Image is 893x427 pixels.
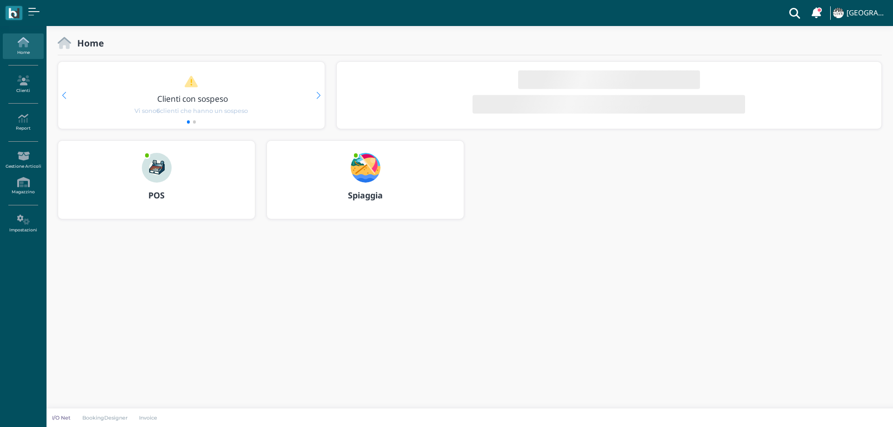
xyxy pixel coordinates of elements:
a: Home [3,33,43,59]
a: Clienti con sospeso Vi sono6clienti che hanno un sospeso [76,75,307,115]
b: 6 [156,107,160,114]
a: ... POS [58,140,255,230]
b: POS [148,190,165,201]
iframe: Help widget launcher [827,398,885,419]
div: Previous slide [62,92,66,99]
a: ... Spiaggia [267,140,464,230]
span: Vi sono clienti che hanno un sospeso [134,106,248,115]
h4: [GEOGRAPHIC_DATA] [846,9,887,17]
a: ... [GEOGRAPHIC_DATA] [832,2,887,24]
a: Report [3,110,43,135]
div: 1 / 2 [58,62,325,129]
h2: Home [71,38,104,48]
img: logo [8,8,19,19]
b: Spiaggia [348,190,383,201]
a: Impostazioni [3,211,43,236]
h3: Clienti con sospeso [78,94,308,103]
a: Clienti [3,72,43,97]
img: ... [142,153,172,183]
a: Magazzino [3,173,43,199]
img: ... [351,153,380,183]
a: Gestione Articoli [3,147,43,173]
div: Next slide [316,92,320,99]
img: ... [833,8,843,18]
